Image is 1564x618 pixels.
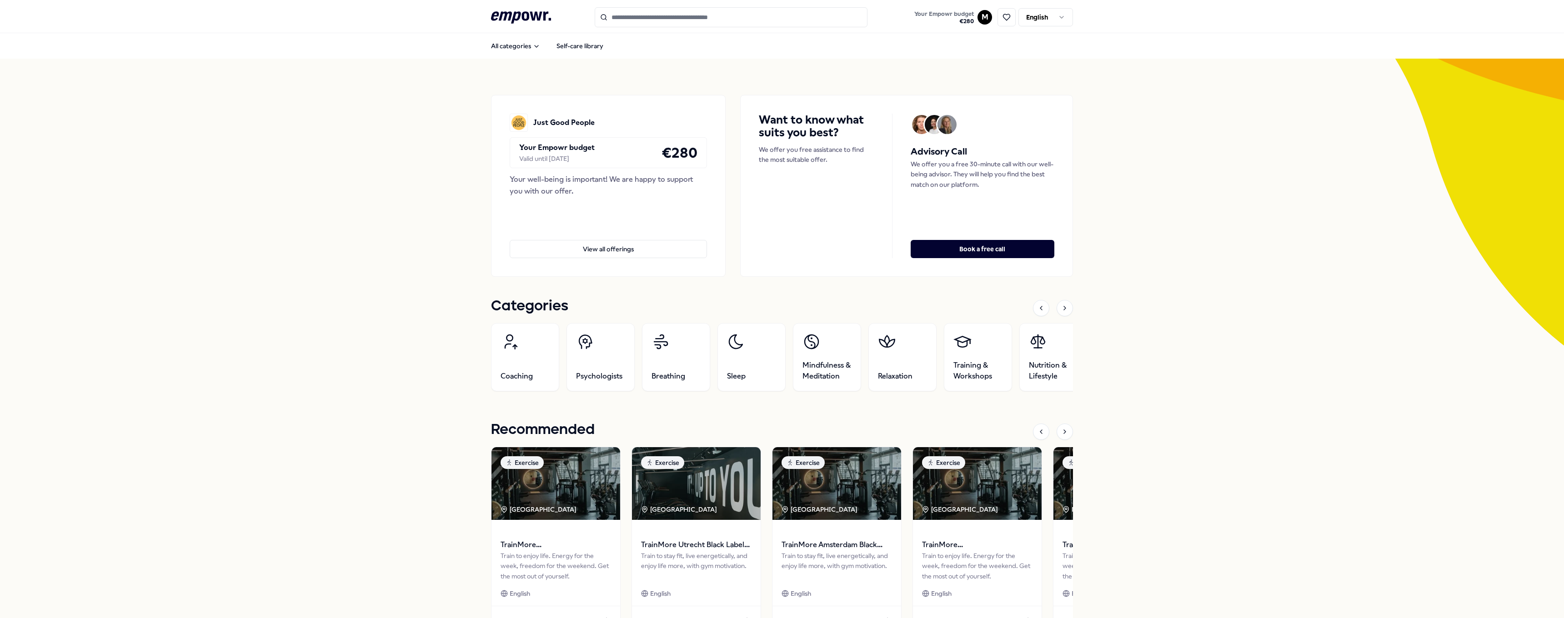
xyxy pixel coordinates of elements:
span: TrainMore Utrecht Black Label: Open Gym [641,539,752,551]
div: Exercise [922,456,965,469]
span: English [650,588,671,598]
span: English [791,588,811,598]
div: Valid until [DATE] [519,154,595,164]
img: Avatar [912,115,931,134]
button: M [977,10,992,25]
div: Train to enjoy life. Energy for the week, freedom for the weekend. Get the most out of yourself. [1063,551,1173,581]
span: Sleep [727,371,746,382]
p: We offer you free assistance to find the most suitable offer. [759,145,874,165]
button: All categories [484,37,547,55]
span: Psychologists [576,371,622,382]
button: Your Empowr budget€280 [912,9,976,27]
input: Search for products, categories or subcategories [595,7,867,27]
span: Nutrition & Lifestyle [1029,360,1078,382]
span: English [510,588,530,598]
div: [GEOGRAPHIC_DATA] [501,504,578,514]
span: English [1072,588,1092,598]
a: View all offerings [510,225,707,258]
a: Mindfulness & Meditation [793,323,861,391]
a: Sleep [717,323,786,391]
h5: Advisory Call [911,145,1054,159]
div: [GEOGRAPHIC_DATA] [922,504,999,514]
div: Train to enjoy life. Energy for the week, freedom for the weekend. Get the most out of yourself. [501,551,611,581]
a: Self-care library [549,37,611,55]
nav: Main [484,37,611,55]
a: Nutrition & Lifestyle [1019,323,1088,391]
button: Book a free call [911,240,1054,258]
div: [GEOGRAPHIC_DATA] [641,504,718,514]
p: We offer you a free 30-minute call with our well-being advisor. They will help you find the best ... [911,159,1054,189]
h1: Categories [491,295,568,318]
img: package image [632,447,761,520]
div: NL [GEOGRAPHIC_DATA] [1063,504,1150,514]
span: TrainMore [GEOGRAPHIC_DATA]: Open Gym [922,539,1033,551]
button: View all offerings [510,240,707,258]
h4: Want to know what suits you best? [759,114,874,139]
a: Training & Workshops [944,323,1012,391]
p: Your Empowr budget [519,142,595,154]
a: Coaching [491,323,559,391]
span: TrainMore [GEOGRAPHIC_DATA]: Open Gym [501,539,611,551]
img: package image [913,447,1042,520]
p: Just Good People [533,117,595,129]
div: Exercise [501,456,544,469]
h1: Recommended [491,419,595,441]
img: Avatar [937,115,957,134]
span: Training & Workshops [953,360,1003,382]
div: Train to stay fit, live energetically, and enjoy life more, with gym motivation. [641,551,752,581]
div: Train to stay fit, live energetically, and enjoy life more, with gym motivation. [782,551,892,581]
h4: € 280 [662,141,697,164]
span: Mindfulness & Meditation [802,360,852,382]
a: Psychologists [566,323,635,391]
img: package image [1053,447,1182,520]
span: English [931,588,952,598]
img: package image [772,447,901,520]
img: Avatar [925,115,944,134]
img: Just Good People [510,114,528,132]
div: Exercise [641,456,684,469]
div: Train to enjoy life. Energy for the week, freedom for the weekend. Get the most out of yourself. [922,551,1033,581]
div: Your well-being is important! We are happy to support you with our offer. [510,174,707,197]
a: Breathing [642,323,710,391]
a: Relaxation [868,323,937,391]
span: TrainMore Amsterdam Black Label: Open Gym [782,539,892,551]
span: € 280 [914,18,974,25]
span: Coaching [501,371,533,382]
a: Your Empowr budget€280 [911,8,977,27]
span: Breathing [652,371,685,382]
img: package image [491,447,620,520]
div: Exercise [1063,456,1106,469]
div: Exercise [782,456,825,469]
div: [GEOGRAPHIC_DATA] [782,504,859,514]
span: Relaxation [878,371,912,382]
span: Your Empowr budget [914,10,974,18]
span: TrainMore [GEOGRAPHIC_DATA]: Open Gym [1063,539,1173,551]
